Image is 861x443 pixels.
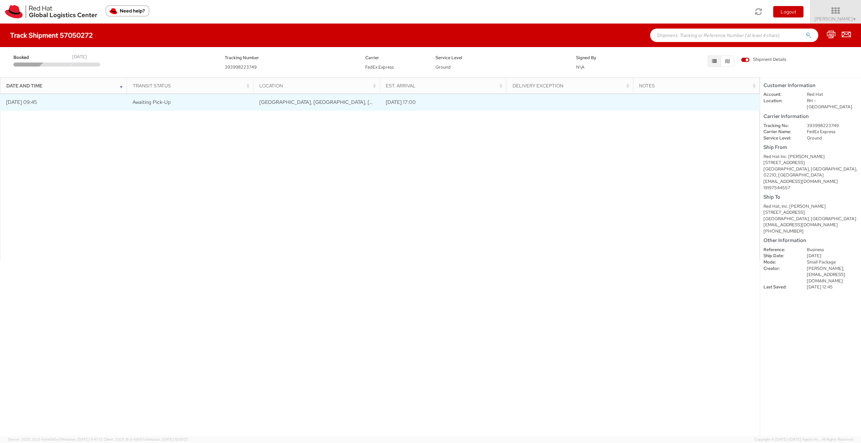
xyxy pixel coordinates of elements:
[365,64,394,70] span: FedEx Express
[513,82,631,89] div: Delivery Exception
[763,222,858,228] div: [EMAIL_ADDRESS][DOMAIN_NAME]
[763,209,858,216] div: [STREET_ADDRESS]
[763,160,858,166] div: [STREET_ADDRESS]
[5,5,97,18] img: rh-logistics-00dfa346123c4ec078e1.svg
[8,437,103,442] span: Server: 2025.20.0-5efa686e39f
[72,54,87,60] div: [DATE]
[763,166,858,178] div: [GEOGRAPHIC_DATA], [GEOGRAPHIC_DATA], 02210, [GEOGRAPHIC_DATA]
[763,83,858,88] h5: Customer Information
[763,216,858,222] div: [GEOGRAPHIC_DATA], [GEOGRAPHIC_DATA]
[650,29,818,42] input: Shipment, Tracking or Reference Number (at least 4 chars)
[763,178,858,185] div: [EMAIL_ADDRESS][DOMAIN_NAME]
[106,5,149,16] button: Need help?
[225,55,355,60] h5: Tracking Number
[758,266,802,272] dt: Creator:
[807,266,844,271] span: [PERSON_NAME],
[763,145,858,150] h5: Ship From
[853,16,857,22] span: ▼
[225,64,257,70] span: 393998223749
[576,55,636,60] h5: Signed By
[104,437,188,442] span: Client: 2025.18.0-fd567a5
[763,228,858,235] div: [PHONE_NUMBER]
[758,129,802,135] dt: Carrier Name:
[758,135,802,142] dt: Service Level:
[758,247,802,253] dt: Reference:
[259,99,419,106] span: BOSTON, MA, US
[386,82,504,89] div: Est. Arrival
[380,94,507,111] td: [DATE] 17:00
[763,238,858,243] h5: Other Information
[758,98,802,104] dt: Location:
[259,82,378,89] div: Location
[149,437,188,442] span: master, [DATE] 10:01:07
[133,99,171,106] span: Awaiting Pick-Up
[436,55,566,60] h5: Service Level
[773,6,803,17] button: Logout
[576,64,585,70] span: N\A
[763,203,858,210] div: Red Hat, Inc. [PERSON_NAME]
[758,284,802,290] dt: Last Saved:
[758,123,802,129] dt: Tracking No:
[13,54,42,61] span: Booked
[64,437,103,442] span: master, [DATE] 11:47:12
[133,82,251,89] div: Transit Status
[436,64,451,70] span: Ground
[741,56,786,64] label: Shipment Details
[758,253,802,259] dt: Ship Date:
[758,91,802,98] dt: Account:
[365,55,425,60] h5: Carrier
[754,437,853,442] span: Copyright © [DATE]-[DATE] Agistix Inc., All Rights Reserved
[10,32,93,39] h4: Track Shipment 57050272
[741,56,786,63] span: Shipment Details
[815,16,857,22] span: [PERSON_NAME]
[758,259,802,266] dt: Mode:
[763,154,858,160] div: Red Hat Inc. [PERSON_NAME]
[763,114,858,119] h5: Carrier Information
[763,185,858,191] div: 19197544557
[763,194,858,200] h5: Ship To
[6,82,125,89] div: Date and Time
[639,82,757,89] div: Notes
